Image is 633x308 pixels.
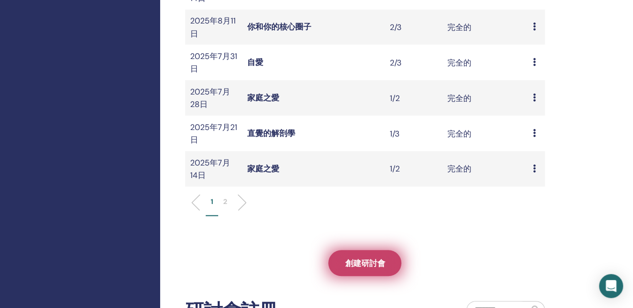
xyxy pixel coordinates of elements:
[247,21,311,32] a: 你和你的核心圈子
[390,128,399,138] font: 1/3
[599,274,623,298] div: 開啟 Intercom Messenger
[223,197,227,206] font: 2
[247,57,263,67] a: 自愛
[247,92,279,103] a: 家庭之愛
[190,15,236,38] font: 2025年8月11日
[190,157,230,180] font: 2025年7月14日
[328,250,401,276] a: 創建研討會
[247,128,295,138] a: 直覺的解剖學
[390,57,401,68] font: 2/3
[447,163,471,174] font: 完全的
[390,163,400,174] font: 1/2
[190,122,237,145] font: 2025年7月21日
[447,57,471,68] font: 完全的
[190,86,230,109] font: 2025年7月28日
[447,93,471,103] font: 完全的
[190,51,237,74] font: 2025年7月31日
[345,258,385,268] font: 創建研討會
[247,163,279,174] a: 家庭之愛
[211,197,213,206] font: 1
[390,22,401,32] font: 2/3
[447,22,471,32] font: 完全的
[447,128,471,138] font: 完全的
[390,93,400,103] font: 1/2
